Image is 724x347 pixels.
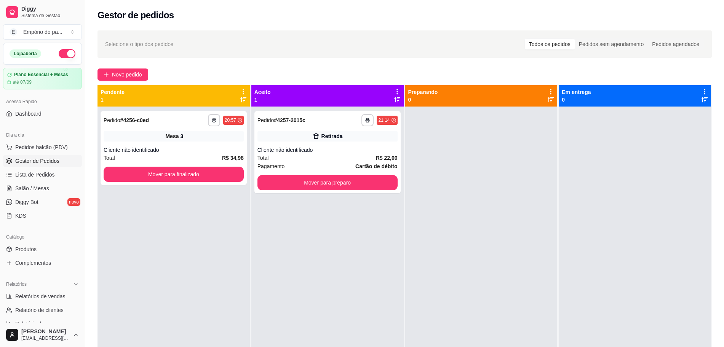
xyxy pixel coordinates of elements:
span: [EMAIL_ADDRESS][DOMAIN_NAME] [21,335,70,341]
strong: # 4257-2015c [274,117,305,123]
span: Pagamento [257,162,285,170]
div: Pedidos sem agendamento [575,39,648,49]
p: 1 [101,96,125,103]
span: Mesa [165,132,179,140]
strong: Cartão de débito [355,163,397,169]
a: Relatório de clientes [3,304,82,316]
span: Diggy Bot [15,198,38,206]
span: E [10,28,17,36]
button: [PERSON_NAME][EMAIL_ADDRESS][DOMAIN_NAME] [3,326,82,344]
button: Alterar Status [59,49,75,58]
a: Relatório de mesas [3,318,82,330]
p: Aceito [254,88,271,96]
span: Produtos [15,245,37,253]
div: Cliente não identificado [104,146,244,154]
div: Retirada [321,132,343,140]
button: Novo pedido [97,68,148,81]
p: Em entrega [562,88,591,96]
span: Complementos [15,259,51,267]
article: até 07/09 [13,79,32,85]
a: Dashboard [3,108,82,120]
span: Relatório de clientes [15,306,64,314]
span: Pedido [104,117,120,123]
span: Pedido [257,117,274,123]
span: Sistema de Gestão [21,13,79,19]
span: Selecione o tipo dos pedidos [105,40,173,48]
button: Mover para preparo [257,175,398,190]
div: Pedidos agendados [648,39,703,49]
a: Gestor de Pedidos [3,155,82,167]
a: DiggySistema de Gestão [3,3,82,21]
button: Mover para finalizado [104,167,244,182]
a: Relatórios de vendas [3,290,82,302]
h2: Gestor de pedidos [97,9,174,21]
a: KDS [3,210,82,222]
a: Produtos [3,243,82,255]
span: KDS [15,212,26,220]
div: Empório do pa ... [23,28,62,36]
a: Complementos [3,257,82,269]
span: [PERSON_NAME] [21,328,70,335]
div: Acesso Rápido [3,96,82,108]
span: Relatórios de vendas [15,293,66,300]
span: Relatórios [6,281,27,287]
strong: R$ 34,98 [222,155,244,161]
span: Gestor de Pedidos [15,157,59,165]
p: Pendente [101,88,125,96]
div: Catálogo [3,231,82,243]
a: Plano Essencial + Mesasaté 07/09 [3,68,82,89]
span: plus [104,72,109,77]
div: 3 [180,132,183,140]
div: 21:14 [378,117,390,123]
span: Pedidos balcão (PDV) [15,143,68,151]
p: 0 [562,96,591,103]
div: 20:57 [225,117,236,123]
a: Salão / Mesas [3,182,82,194]
a: Diggy Botnovo [3,196,82,208]
span: Novo pedido [112,70,142,79]
span: Total [104,154,115,162]
span: Salão / Mesas [15,185,49,192]
a: Lista de Pedidos [3,169,82,181]
button: Pedidos balcão (PDV) [3,141,82,153]
div: Todos os pedidos [525,39,575,49]
span: Dashboard [15,110,42,118]
p: Preparando [408,88,438,96]
p: 1 [254,96,271,103]
button: Select a team [3,24,82,40]
div: Cliente não identificado [257,146,398,154]
strong: # 4256-c0ed [120,117,149,123]
strong: R$ 22,00 [376,155,398,161]
article: Plano Essencial + Mesas [14,72,68,78]
span: Lista de Pedidos [15,171,55,178]
span: Total [257,154,269,162]
div: Loja aberta [10,49,41,58]
p: 0 [408,96,438,103]
span: Relatório de mesas [15,320,61,328]
span: Diggy [21,6,79,13]
div: Dia a dia [3,129,82,141]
